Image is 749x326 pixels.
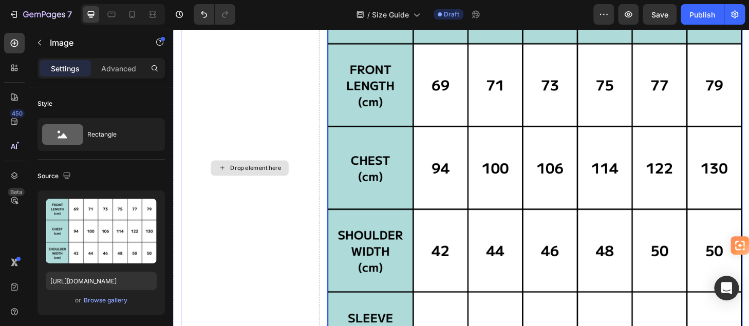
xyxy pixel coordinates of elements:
div: Browse gallery [84,296,127,305]
div: Beta [8,188,25,196]
p: Advanced [101,63,136,74]
div: Undo/Redo [194,4,235,25]
div: Rectangle [87,123,150,146]
span: Size Guide [372,9,409,20]
iframe: Design area [173,29,749,326]
button: Browse gallery [83,295,128,305]
span: / [367,9,370,20]
span: Save [651,10,668,19]
div: Publish [689,9,715,20]
p: Settings [51,63,80,74]
div: Style [38,99,52,108]
button: Save [643,4,677,25]
div: Source [38,169,73,183]
img: preview-image [46,199,157,263]
p: Image [50,36,137,49]
div: Open Intercom Messenger [714,276,739,300]
span: or [75,294,81,306]
div: 450 [10,109,25,118]
p: 7 [67,8,72,21]
button: 7 [4,4,77,25]
span: Draft [444,10,459,19]
input: https://example.com/image.jpg [46,272,157,290]
button: Publish [681,4,724,25]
